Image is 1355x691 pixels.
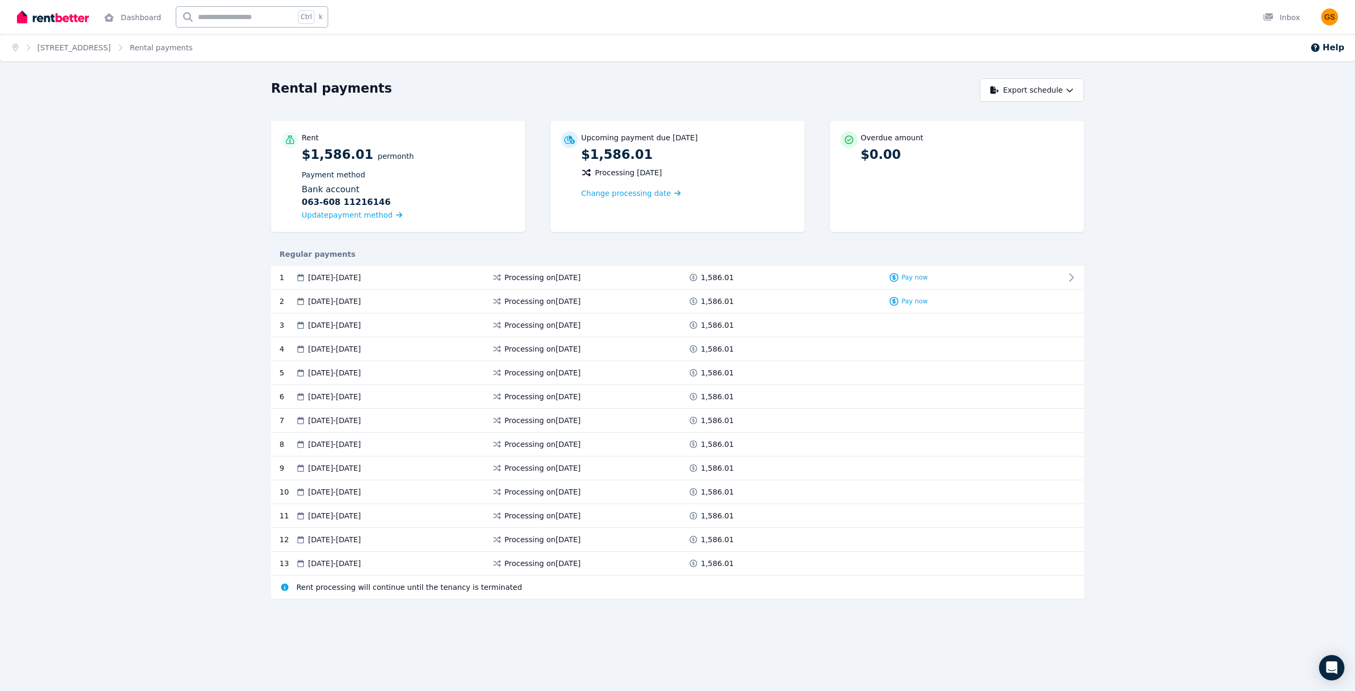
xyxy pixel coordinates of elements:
[308,415,361,426] span: [DATE] - [DATE]
[504,534,581,545] span: Processing on [DATE]
[1263,12,1300,23] div: Inbox
[504,463,581,473] span: Processing on [DATE]
[308,463,361,473] span: [DATE] - [DATE]
[701,296,734,307] span: 1,586.01
[861,132,923,143] p: Overdue amount
[279,367,295,378] div: 5
[504,272,581,283] span: Processing on [DATE]
[279,487,295,497] div: 10
[308,320,361,330] span: [DATE] - [DATE]
[319,13,322,21] span: k
[302,132,319,143] p: Rent
[504,415,581,426] span: Processing on [DATE]
[271,80,392,97] h1: Rental payments
[17,9,89,25] img: RentBetter
[308,558,361,569] span: [DATE] - [DATE]
[701,344,734,354] span: 1,586.01
[302,169,514,180] p: Payment method
[701,558,734,569] span: 1,586.01
[308,367,361,378] span: [DATE] - [DATE]
[279,510,295,521] div: 11
[1319,655,1344,680] div: Open Intercom Messenger
[701,534,734,545] span: 1,586.01
[504,487,581,497] span: Processing on [DATE]
[701,320,734,330] span: 1,586.01
[130,42,193,53] span: Rental payments
[271,249,1084,259] div: Regular payments
[701,391,734,402] span: 1,586.01
[504,391,581,402] span: Processing on [DATE]
[504,344,581,354] span: Processing on [DATE]
[504,510,581,521] span: Processing on [DATE]
[298,10,314,24] span: Ctrl
[279,391,295,402] div: 6
[504,296,581,307] span: Processing on [DATE]
[1310,41,1344,54] button: Help
[701,367,734,378] span: 1,586.01
[279,463,295,473] div: 9
[279,320,295,330] div: 3
[302,196,391,209] b: 063-608 11216146
[302,146,514,221] p: $1,586.01
[308,487,361,497] span: [DATE] - [DATE]
[279,296,295,307] div: 2
[378,152,414,160] span: per Month
[581,132,698,143] p: Upcoming payment due [DATE]
[308,296,361,307] span: [DATE] - [DATE]
[308,344,361,354] span: [DATE] - [DATE]
[581,188,681,199] a: Change processing date
[504,558,581,569] span: Processing on [DATE]
[279,534,295,545] div: 12
[302,183,514,209] div: Bank account
[980,78,1084,102] button: Export schedule
[296,582,522,593] span: Rent processing will continue until the tenancy is terminated
[279,558,295,569] div: 13
[901,273,928,282] span: Pay now
[279,439,295,450] div: 8
[308,391,361,402] span: [DATE] - [DATE]
[279,344,295,354] div: 4
[701,463,734,473] span: 1,586.01
[901,297,928,306] span: Pay now
[581,146,794,163] p: $1,586.01
[308,534,361,545] span: [DATE] - [DATE]
[504,367,581,378] span: Processing on [DATE]
[38,43,111,52] a: [STREET_ADDRESS]
[1321,8,1338,25] img: Gowtham Sriram Selvakumar
[279,272,295,283] div: 1
[701,415,734,426] span: 1,586.01
[504,439,581,450] span: Processing on [DATE]
[701,272,734,283] span: 1,586.01
[308,439,361,450] span: [DATE] - [DATE]
[308,272,361,283] span: [DATE] - [DATE]
[504,320,581,330] span: Processing on [DATE]
[861,146,1073,163] p: $0.00
[701,510,734,521] span: 1,586.01
[279,415,295,426] div: 7
[595,167,662,178] span: Processing [DATE]
[308,510,361,521] span: [DATE] - [DATE]
[302,211,393,219] span: Update payment method
[701,487,734,497] span: 1,586.01
[701,439,734,450] span: 1,586.01
[581,188,671,199] span: Change processing date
